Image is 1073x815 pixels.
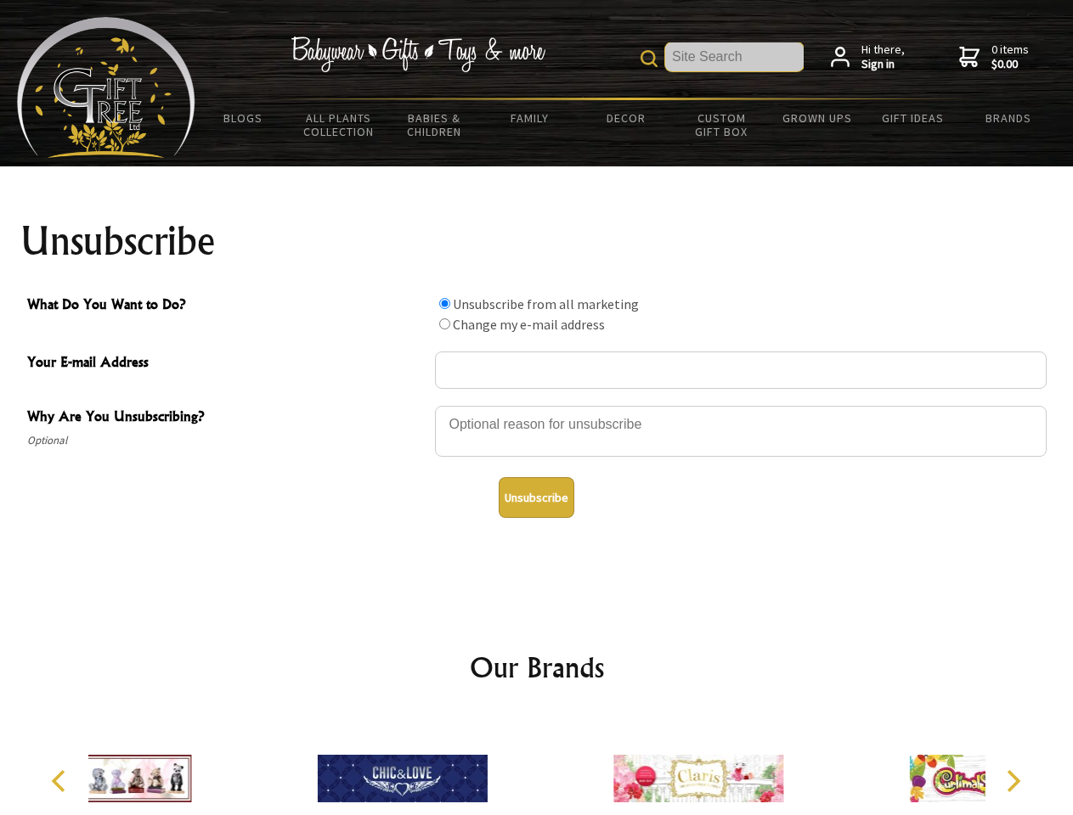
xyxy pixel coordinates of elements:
[641,50,658,67] img: product search
[483,100,579,136] a: Family
[439,298,450,309] input: What Do You Want to Do?
[27,351,426,376] span: Your E-mail Address
[865,100,961,136] a: Gift Ideas
[994,762,1031,800] button: Next
[387,100,483,149] a: Babies & Children
[499,477,574,518] button: Unsubscribe
[27,294,426,318] span: What Do You Want to Do?
[453,295,639,312] label: Unsubscribe from all marketing
[435,406,1047,457] textarea: Why Are You Unsubscribing?
[439,318,450,329] input: What Do You Want to Do?
[20,221,1053,261] h1: Unsubscribe
[34,647,1040,688] h2: Our Brands
[959,42,1029,72] a: 0 items$0.00
[42,762,80,800] button: Previous
[17,17,195,158] img: Babyware - Gifts - Toys and more...
[861,42,905,72] span: Hi there,
[961,100,1057,136] a: Brands
[453,316,605,333] label: Change my e-mail address
[665,42,804,71] input: Site Search
[27,406,426,430] span: Why Are You Unsubscribing?
[991,57,1029,72] strong: $0.00
[195,100,291,136] a: BLOGS
[674,100,770,149] a: Custom Gift Box
[291,37,545,72] img: Babywear - Gifts - Toys & more
[861,57,905,72] strong: Sign in
[27,430,426,451] span: Optional
[769,100,865,136] a: Grown Ups
[435,351,1047,389] input: Your E-mail Address
[578,100,674,136] a: Decor
[991,42,1029,72] span: 0 items
[831,42,905,72] a: Hi there,Sign in
[291,100,387,149] a: All Plants Collection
